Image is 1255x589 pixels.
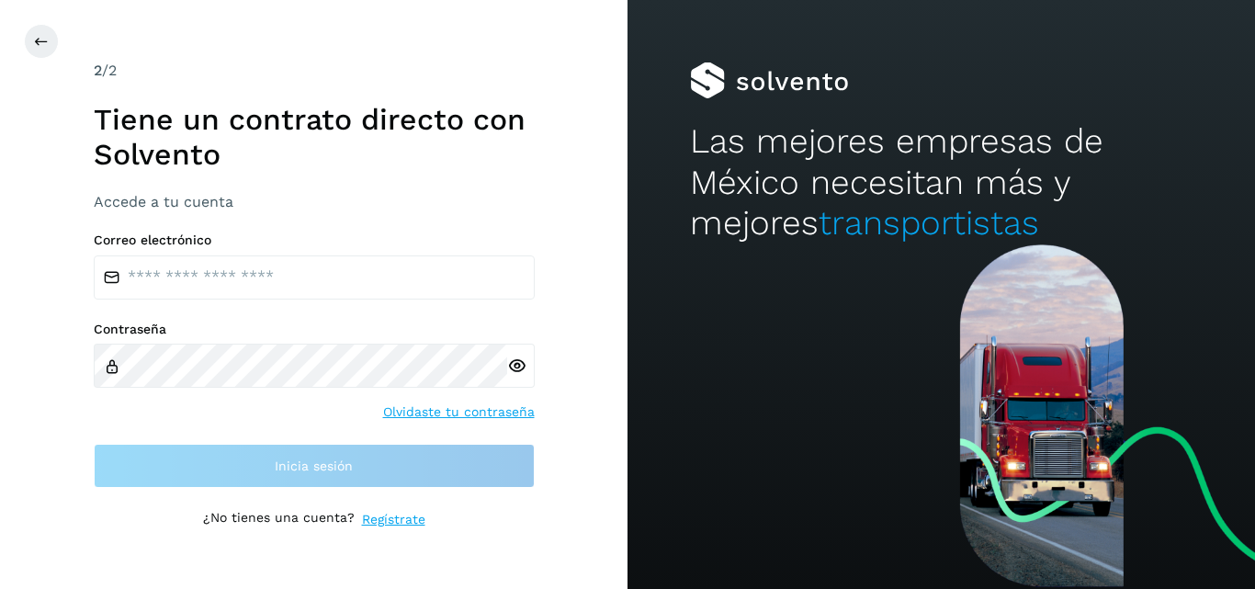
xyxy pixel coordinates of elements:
[383,402,535,422] a: Olvidaste tu contraseña
[94,193,535,210] h3: Accede a tu cuenta
[94,232,535,248] label: Correo electrónico
[94,102,535,173] h1: Tiene un contrato directo con Solvento
[690,121,1192,244] h2: Las mejores empresas de México necesitan más y mejores
[275,459,353,472] span: Inicia sesión
[94,62,102,79] span: 2
[94,444,535,488] button: Inicia sesión
[94,60,535,82] div: /2
[94,322,535,337] label: Contraseña
[362,510,425,529] a: Regístrate
[819,203,1039,243] span: transportistas
[203,510,355,529] p: ¿No tienes una cuenta?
